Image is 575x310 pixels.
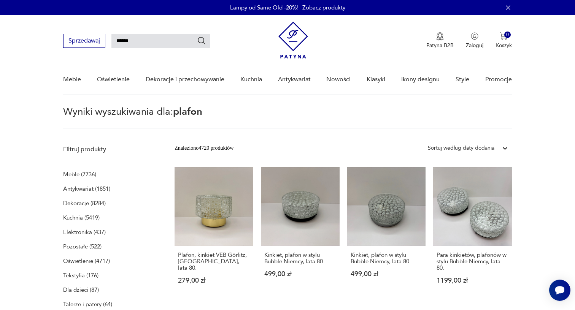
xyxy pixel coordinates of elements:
a: Kuchnia [240,65,262,94]
span: plafon [173,105,202,119]
a: Zobacz produkty [302,4,345,11]
img: Ikonka użytkownika [471,32,478,40]
a: Antykwariat [278,65,311,94]
a: Talerze i patery (64) [63,299,112,310]
h3: Kinkiet, plafon w stylu Bubble Niemcy, lata 80. [264,252,336,265]
a: Oświetlenie [97,65,130,94]
a: Elektronika (437) [63,227,106,237]
a: Style [456,65,469,94]
p: Lampy od Same Old -20%! [230,4,299,11]
img: Ikona koszyka [500,32,507,40]
a: Meble (7736) [63,169,96,180]
p: Zaloguj [466,42,483,49]
button: 0Koszyk [496,32,512,49]
button: Szukaj [197,36,206,45]
p: 1199,00 zł [437,277,508,284]
button: Zaloguj [466,32,483,49]
p: Wyniki wyszukiwania dla: [63,107,511,129]
a: Antykwariat (1851) [63,183,110,194]
a: Pozostałe (522) [63,241,102,252]
h3: Para kinkietów, plafonów w stylu Bubble Niemcy, lata 80. [437,252,508,271]
div: 0 [504,32,511,38]
p: 499,00 zł [351,271,423,277]
button: Patyna B2B [426,32,454,49]
p: Filtruj produkty [63,145,156,153]
a: Dekoracje (8284) [63,198,106,209]
a: Dla dzieci (87) [63,285,99,295]
a: Kuchnia (5419) [63,212,100,223]
p: 499,00 zł [264,271,336,277]
iframe: Smartsupp widget button [549,280,570,301]
button: Sprzedawaj [63,34,105,48]
a: Promocje [485,65,512,94]
a: Plafon, kinkiet VEB Görlitz, Niemcy, lata 80.Plafon, kinkiet VEB Görlitz, [GEOGRAPHIC_DATA], lata... [175,167,253,299]
img: Ikona medalu [436,32,444,41]
h3: Plafon, kinkiet VEB Görlitz, [GEOGRAPHIC_DATA], lata 80. [178,252,250,271]
a: Sprzedawaj [63,39,105,44]
a: Para kinkietów, plafonów w stylu Bubble Niemcy, lata 80.Para kinkietów, plafonów w stylu Bubble N... [433,167,512,299]
div: Znaleziono 4720 produktów [175,144,233,152]
a: Tekstylia (176) [63,270,98,281]
div: Sortuj według daty dodania [428,144,494,152]
a: Ikony designu [401,65,440,94]
a: Meble [63,65,81,94]
h3: Kinkiet, plafon w stylu Bubble Niemcy, lata 80. [351,252,423,265]
p: 279,00 zł [178,277,250,284]
a: Oświetlenie (4717) [63,256,110,266]
a: Nowości [326,65,351,94]
a: Klasyki [367,65,385,94]
a: Ikona medaluPatyna B2B [426,32,454,49]
p: Patyna B2B [426,42,454,49]
img: Patyna - sklep z meblami i dekoracjami vintage [278,22,308,59]
a: Kinkiet, plafon w stylu Bubble Niemcy, lata 80.Kinkiet, plafon w stylu Bubble Niemcy, lata 80.499... [347,167,426,299]
p: Koszyk [496,42,512,49]
a: Dekoracje i przechowywanie [146,65,224,94]
a: Kinkiet, plafon w stylu Bubble Niemcy, lata 80.Kinkiet, plafon w stylu Bubble Niemcy, lata 80.499... [261,167,340,299]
